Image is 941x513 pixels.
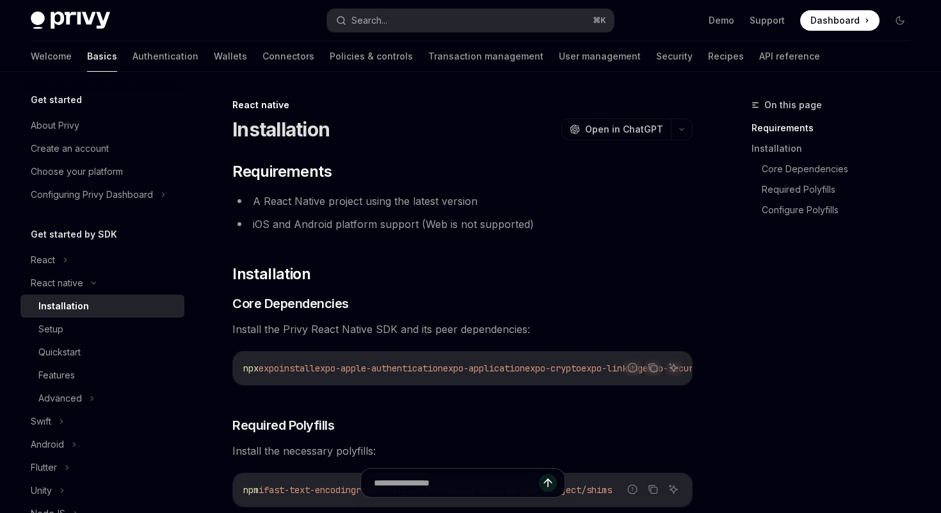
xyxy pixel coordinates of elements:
[764,97,822,113] span: On this page
[232,161,332,182] span: Requirements
[31,414,51,429] div: Swift
[31,12,110,29] img: dark logo
[31,460,57,475] div: Flutter
[561,118,671,140] button: Open in ChatGPT
[232,215,693,233] li: iOS and Android platform support (Web is not supported)
[327,9,613,32] button: Search...⌘K
[762,200,921,220] a: Configure Polyfills
[38,345,81,360] div: Quickstart
[443,362,525,374] span: expo-application
[243,362,259,374] span: npx
[31,164,123,179] div: Choose your platform
[87,41,117,72] a: Basics
[656,41,693,72] a: Security
[133,41,198,72] a: Authentication
[31,92,82,108] h5: Get started
[20,364,184,387] a: Features
[428,41,543,72] a: Transaction management
[20,114,184,137] a: About Privy
[750,14,785,27] a: Support
[259,362,279,374] span: expo
[762,179,921,200] a: Required Polyfills
[232,99,693,111] div: React native
[31,141,109,156] div: Create an account
[31,227,117,242] h5: Get started by SDK
[262,41,314,72] a: Connectors
[709,14,734,27] a: Demo
[232,192,693,210] li: A React Native project using the latest version
[31,118,79,133] div: About Privy
[232,320,693,338] span: Install the Privy React Native SDK and its peer dependencies:
[31,252,55,268] div: React
[232,442,693,460] span: Install the necessary polyfills:
[351,13,387,28] div: Search...
[20,341,184,364] a: Quickstart
[559,41,641,72] a: User management
[624,359,641,376] button: Report incorrect code
[645,359,661,376] button: Copy the contents from the code block
[643,362,730,374] span: expo-secure-store
[31,187,153,202] div: Configuring Privy Dashboard
[38,322,63,337] div: Setup
[20,137,184,160] a: Create an account
[31,41,72,72] a: Welcome
[581,362,643,374] span: expo-linking
[232,118,330,141] h1: Installation
[759,41,820,72] a: API reference
[20,295,184,318] a: Installation
[38,298,89,314] div: Installation
[31,437,64,452] div: Android
[752,138,921,159] a: Installation
[665,359,682,376] button: Ask AI
[800,10,880,31] a: Dashboard
[20,160,184,183] a: Choose your platform
[232,264,310,284] span: Installation
[762,159,921,179] a: Core Dependencies
[20,318,184,341] a: Setup
[31,275,83,291] div: React native
[315,362,443,374] span: expo-apple-authentication
[810,14,860,27] span: Dashboard
[38,391,82,406] div: Advanced
[708,41,744,72] a: Recipes
[525,362,581,374] span: expo-crypto
[585,123,663,136] span: Open in ChatGPT
[890,10,910,31] button: Toggle dark mode
[279,362,315,374] span: install
[214,41,247,72] a: Wallets
[752,118,921,138] a: Requirements
[593,15,606,26] span: ⌘ K
[38,368,75,383] div: Features
[31,483,52,498] div: Unity
[539,474,557,492] button: Send message
[232,416,334,434] span: Required Polyfills
[330,41,413,72] a: Policies & controls
[232,295,349,313] span: Core Dependencies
